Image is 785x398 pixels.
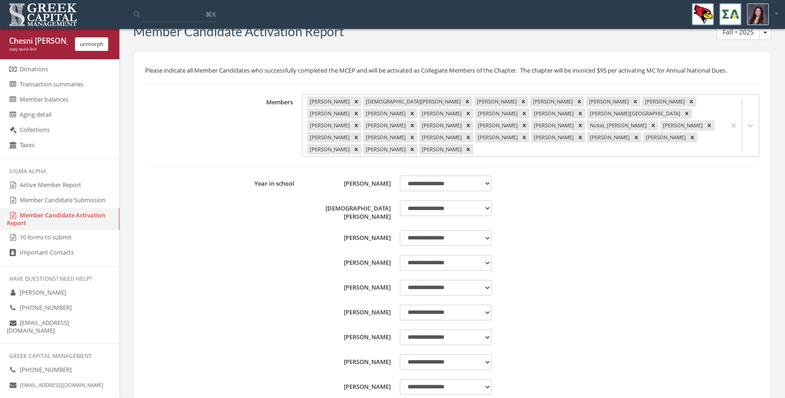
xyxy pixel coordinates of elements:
div: [PERSON_NAME] [419,132,463,142]
div: [PERSON_NAME] [531,108,575,119]
div: [PERSON_NAME] [363,144,407,154]
div: [PERSON_NAME] [531,120,575,131]
div: Remove Kleinschmidt, Colby [407,120,417,131]
div: [PERSON_NAME] [587,132,631,142]
div: [PERSON_NAME] [419,108,463,119]
small: [EMAIL_ADDRESS][DOMAIN_NAME] [20,381,103,388]
div: [PERSON_NAME] [660,120,704,131]
div: Remove Monk, Lauren [575,120,585,131]
label: [DEMOGRAPHIC_DATA][PERSON_NAME] [303,200,396,221]
div: Remove Almaguer, Izzy [351,97,361,107]
div: [PERSON_NAME] [643,132,687,142]
div: [PERSON_NAME] [419,144,463,154]
div: [PERSON_NAME] [363,120,407,131]
h3: Member Candidate Activation Report [133,24,344,39]
div: Remove Brandner, Andrea [518,97,528,107]
div: Remove McCartney, Zoey [519,120,529,131]
div: Remove Simpson, Chesni [631,132,641,142]
div: Remove Dickey, Jordin [463,108,473,119]
div: [PERSON_NAME][GEOGRAPHIC_DATA] [587,108,682,119]
div: Remove Snyder, Emma [687,132,697,142]
div: Remove Clements, Alyson [686,97,696,107]
div: Remove Norris, Abilene [351,132,361,142]
div: [PERSON_NAME] [475,120,519,131]
div: [PERSON_NAME] [307,120,351,131]
label: [PERSON_NAME] [303,176,396,191]
div: [PERSON_NAME] [474,97,518,107]
div: Remove Ralston, Annie [519,132,529,142]
div: [PERSON_NAME] [530,97,574,107]
label: [PERSON_NAME] [303,255,396,271]
div: Remove Reavley, Sophia [575,132,585,142]
div: Remove Vance, Zoey [407,144,417,154]
div: Nickel, [PERSON_NAME] [587,120,648,131]
div: [PERSON_NAME] [363,132,407,142]
div: Remove Johnson, Ellisa [351,120,361,131]
label: [PERSON_NAME] [303,330,396,345]
div: [PERSON_NAME] [531,132,575,142]
div: Remove Parker, Reese [463,132,473,142]
div: copy quick link [9,46,68,52]
label: [PERSON_NAME] [303,305,396,320]
button: Fall • 2025 [717,24,760,40]
div: Remove Trimble, Abigail [351,144,361,154]
div: Remove Brahm, Avery [462,97,472,107]
div: [PERSON_NAME] [307,108,351,119]
div: [PERSON_NAME] [419,120,463,131]
div: [PERSON_NAME] [475,132,519,142]
div: [PERSON_NAME] [307,97,351,107]
button: Fall • 2025 [759,24,771,40]
div: Chesni [PERSON_NAME] [9,36,68,46]
span: [PERSON_NAME] [20,288,66,296]
div: Remove Wamsley, Clara [463,144,473,154]
div: Remove Heyen, Shelby [682,108,692,119]
div: [PERSON_NAME] [307,144,351,154]
div: Remove Coriell, Allie [407,108,417,119]
span: ⌘K [205,10,216,19]
label: Members [145,94,297,157]
label: [PERSON_NAME] [303,280,396,296]
div: Remove Connolly, Alyssa [351,108,361,119]
div: Remove Brzeszkiewicz, Mia [574,97,584,107]
div: [PERSON_NAME] [307,132,351,142]
div: [PERSON_NAME] [642,97,686,107]
div: Remove Nickel, Baylie [648,120,658,131]
div: Remove O'Sullivan, Delaney [407,132,417,142]
label: [PERSON_NAME] [303,354,396,370]
div: [PERSON_NAME] [586,97,630,107]
div: Remove Erlenbush, Abigail [519,108,529,119]
div: [PERSON_NAME] [475,108,519,119]
div: Remove Chandler, Addyson [630,97,640,107]
div: Remove Genske, Kaitlyn [575,108,585,119]
p: Please indicate all Member Candidates who successfully completed the MCEP and will be activated a... [145,65,759,75]
div: [DEMOGRAPHIC_DATA][PERSON_NAME] [363,97,462,107]
div: [PERSON_NAME] [363,108,407,119]
label: [PERSON_NAME] [303,379,396,395]
div: Remove Kovalov, Anna [463,120,473,131]
div: Remove Nickel, Kenzie [704,120,714,131]
button: unmorph [75,37,108,51]
label: [PERSON_NAME] [303,230,396,246]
